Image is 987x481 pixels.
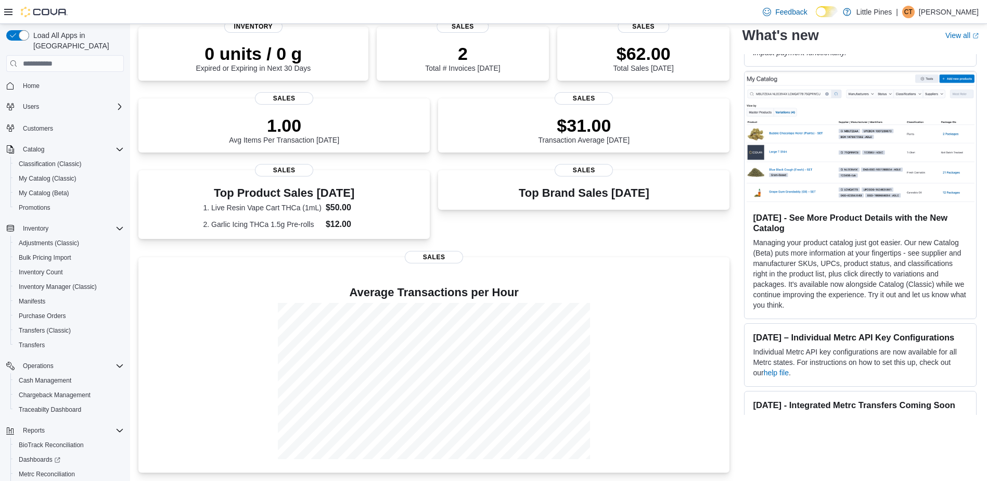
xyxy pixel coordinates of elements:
[10,250,128,265] button: Bulk Pricing Import
[147,286,721,299] h4: Average Transactions per Hour
[19,341,45,349] span: Transfers
[203,187,365,199] h3: Top Product Sales [DATE]
[203,219,321,230] dt: 2. Garlic Icing THCa 1.5g Pre-rolls
[10,294,128,309] button: Manifests
[23,82,40,90] span: Home
[2,423,128,438] button: Reports
[19,122,57,135] a: Customers
[326,201,365,214] dd: $50.00
[753,347,968,378] p: Individual Metrc API key configurations are now available for all Metrc states. For instructions ...
[15,453,124,466] span: Dashboards
[19,326,71,335] span: Transfers (Classic)
[19,143,124,156] span: Catalog
[23,103,39,111] span: Users
[29,30,124,51] span: Load All Apps in [GEOGRAPHIC_DATA]
[19,312,66,320] span: Purchase Orders
[19,391,91,399] span: Chargeback Management
[539,115,630,144] div: Transaction Average [DATE]
[23,145,44,154] span: Catalog
[15,374,75,387] a: Cash Management
[23,224,48,233] span: Inventory
[759,2,811,22] a: Feedback
[19,100,43,113] button: Users
[19,254,71,262] span: Bulk Pricing Import
[764,369,789,377] a: help file
[753,414,968,466] p: Starting [DATE], store-to-store transfers can now be integrated with Metrc using in [GEOGRAPHIC_D...
[816,6,838,17] input: Dark Mode
[19,455,60,464] span: Dashboards
[15,158,124,170] span: Classification (Classic)
[23,124,53,133] span: Customers
[10,388,128,402] button: Chargeback Management
[19,441,84,449] span: BioTrack Reconciliation
[23,362,54,370] span: Operations
[919,6,979,18] p: [PERSON_NAME]
[15,295,49,308] a: Manifests
[10,157,128,171] button: Classification (Classic)
[19,160,82,168] span: Classification (Classic)
[19,79,124,92] span: Home
[203,202,321,213] dt: 1. Live Resin Vape Cart THCa (1mL)
[15,468,79,480] a: Metrc Reconciliation
[902,6,915,18] div: Candace Thompson
[437,20,489,33] span: Sales
[19,121,124,134] span: Customers
[15,281,124,293] span: Inventory Manager (Classic)
[10,438,128,452] button: BioTrack Reconciliation
[15,281,101,293] a: Inventory Manager (Classic)
[775,7,807,17] span: Feedback
[10,186,128,200] button: My Catalog (Beta)
[972,33,979,39] svg: External link
[753,400,968,410] h3: [DATE] - Integrated Metrc Transfers Coming Soon
[2,120,128,135] button: Customers
[945,31,979,40] a: View allExternal link
[15,389,95,401] a: Chargeback Management
[555,92,613,105] span: Sales
[425,43,500,72] div: Total # Invoices [DATE]
[255,164,313,176] span: Sales
[19,424,49,437] button: Reports
[19,376,71,385] span: Cash Management
[10,265,128,280] button: Inventory Count
[19,189,69,197] span: My Catalog (Beta)
[19,143,48,156] button: Catalog
[2,359,128,373] button: Operations
[613,43,674,72] div: Total Sales [DATE]
[15,201,55,214] a: Promotions
[15,266,67,279] a: Inventory Count
[15,172,124,185] span: My Catalog (Classic)
[753,212,968,233] h3: [DATE] - See More Product Details with the New Catalog
[15,310,70,322] a: Purchase Orders
[10,200,128,215] button: Promotions
[15,310,124,322] span: Purchase Orders
[15,439,88,451] a: BioTrack Reconciliation
[196,43,311,72] div: Expired or Expiring in Next 30 Days
[15,403,124,416] span: Traceabilty Dashboard
[15,439,124,451] span: BioTrack Reconciliation
[15,158,86,170] a: Classification (Classic)
[15,389,124,401] span: Chargeback Management
[255,92,313,105] span: Sales
[555,164,613,176] span: Sales
[2,221,128,236] button: Inventory
[856,6,892,18] p: Little Pines
[19,297,45,306] span: Manifests
[15,339,49,351] a: Transfers
[10,402,128,417] button: Traceabilty Dashboard
[15,324,124,337] span: Transfers (Classic)
[10,171,128,186] button: My Catalog (Classic)
[15,266,124,279] span: Inventory Count
[613,43,674,64] p: $62.00
[19,239,79,247] span: Adjustments (Classic)
[19,470,75,478] span: Metrc Reconciliation
[196,43,311,64] p: 0 units / 0 g
[19,424,124,437] span: Reports
[519,187,649,199] h3: Top Brand Sales [DATE]
[10,452,128,467] a: Dashboards
[19,100,124,113] span: Users
[15,251,75,264] a: Bulk Pricing Import
[896,6,898,18] p: |
[224,20,283,33] span: Inventory
[425,43,500,64] p: 2
[10,280,128,294] button: Inventory Manager (Classic)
